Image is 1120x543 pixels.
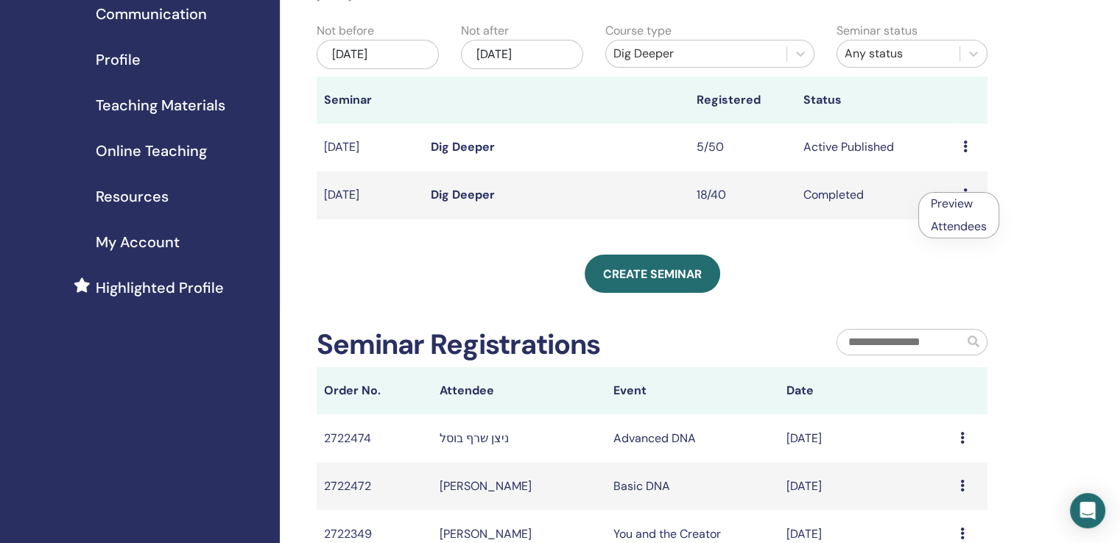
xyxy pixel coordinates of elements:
td: 18/40 [689,171,796,219]
div: [DATE] [461,40,583,69]
a: Attendees [931,219,987,234]
td: Completed [796,171,956,219]
span: Resources [96,185,169,207]
span: Communication [96,3,207,25]
span: My Account [96,231,180,253]
label: Not before [317,22,374,40]
td: ניצן שרף בוסל [432,414,606,462]
span: Teaching Materials [96,94,225,116]
a: Create seminar [585,255,720,293]
label: Course type [605,22,672,40]
td: 5/50 [689,124,796,171]
td: [DATE] [317,124,423,171]
td: 2722474 [317,414,432,462]
div: Any status [845,45,952,63]
a: Dig Deeper [431,187,495,202]
th: Attendee [432,367,606,414]
label: Seminar status [837,22,918,40]
th: Registered [689,77,796,124]
span: Create seminar [603,266,702,282]
td: [DATE] [317,171,423,219]
span: Highlighted Profile [96,277,224,299]
td: [PERSON_NAME] [432,462,606,510]
th: Date [779,367,953,414]
th: Event [606,367,780,414]
td: Basic DNA [606,462,780,510]
th: Order No. [317,367,432,414]
a: Dig Deeper [431,139,495,155]
td: [DATE] [779,414,953,462]
th: Seminar [317,77,423,124]
label: Not after [461,22,509,40]
span: Online Teaching [96,140,207,162]
h2: Seminar Registrations [317,328,600,362]
td: Active Published [796,124,956,171]
div: [DATE] [317,40,439,69]
th: Status [796,77,956,124]
div: Dig Deeper [613,45,779,63]
span: Profile [96,49,141,71]
td: [DATE] [779,462,953,510]
div: Open Intercom Messenger [1070,493,1105,528]
td: 2722472 [317,462,432,510]
td: Advanced DNA [606,414,780,462]
a: Preview [931,196,973,211]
